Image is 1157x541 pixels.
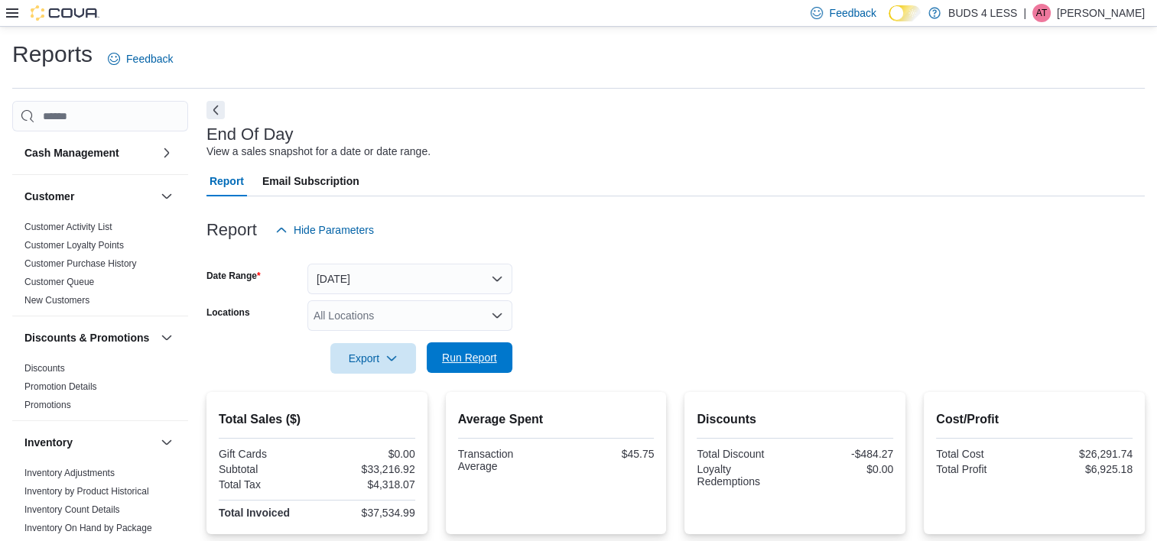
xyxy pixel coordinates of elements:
[24,239,124,251] span: Customer Loyalty Points
[219,478,314,491] div: Total Tax
[798,448,893,460] div: -$484.27
[24,277,94,287] a: Customer Queue
[24,258,137,270] span: Customer Purchase History
[24,145,154,160] button: Cash Management
[307,264,512,294] button: [DATE]
[206,306,250,319] label: Locations
[24,189,74,204] h3: Customer
[24,400,71,410] a: Promotions
[330,343,416,374] button: Export
[559,448,654,460] div: $45.75
[697,463,791,488] div: Loyalty Redemptions
[936,410,1133,429] h2: Cost/Profit
[24,399,71,411] span: Promotions
[294,222,374,238] span: Hide Parameters
[320,507,414,519] div: $37,534.99
[158,187,176,206] button: Customer
[798,463,893,475] div: $0.00
[210,166,244,196] span: Report
[24,295,89,306] a: New Customers
[889,5,921,21] input: Dark Mode
[219,507,290,519] strong: Total Invoiced
[24,381,97,392] a: Promotion Details
[24,467,115,479] span: Inventory Adjustments
[24,523,152,533] a: Inventory On Hand by Package
[24,258,137,269] a: Customer Purchase History
[24,294,89,306] span: New Customers
[320,463,414,475] div: $33,216.92
[206,101,225,119] button: Next
[1036,4,1047,22] span: AT
[219,463,314,475] div: Subtotal
[24,522,152,534] span: Inventory On Hand by Package
[24,362,65,374] span: Discounts
[442,350,497,365] span: Run Report
[126,51,173,66] span: Feedback
[1057,4,1145,22] p: [PERSON_NAME]
[12,359,188,420] div: Discounts & Promotions
[24,330,149,345] h3: Discounts & Promotions
[24,222,112,232] a: Customer Activity List
[1038,463,1133,475] div: $6,925.18
[24,468,115,478] a: Inventory Adjustments
[262,166,359,196] span: Email Subscription
[458,448,553,472] div: Transaction Average
[1023,4,1026,22] p: |
[697,410,893,429] h2: Discounts
[269,215,380,245] button: Hide Parameters
[219,410,415,429] h2: Total Sales ($)
[12,218,188,316] div: Customer
[158,144,176,162] button: Cash Management
[889,21,889,22] span: Dark Mode
[219,448,314,460] div: Gift Cards
[491,309,503,322] button: Open list of options
[31,5,99,21] img: Cova
[320,478,414,491] div: $4,318.07
[24,485,149,497] span: Inventory by Product Historical
[320,448,414,460] div: $0.00
[206,221,257,239] h3: Report
[427,342,512,373] button: Run Report
[24,330,154,345] button: Discounts & Promotions
[340,343,407,374] span: Export
[936,463,1031,475] div: Total Profit
[24,221,112,233] span: Customer Activity List
[24,240,124,251] a: Customer Loyalty Points
[24,381,97,393] span: Promotion Details
[158,433,176,452] button: Inventory
[24,363,65,374] a: Discounts
[206,270,261,282] label: Date Range
[458,410,655,429] h2: Average Spent
[1032,4,1051,22] div: Alex Tanguay
[24,435,73,450] h3: Inventory
[948,4,1017,22] p: BUDS 4 LESS
[1038,448,1133,460] div: $26,291.74
[936,448,1031,460] div: Total Cost
[206,125,294,144] h3: End Of Day
[24,189,154,204] button: Customer
[12,39,93,70] h1: Reports
[206,144,431,160] div: View a sales snapshot for a date or date range.
[158,329,176,347] button: Discounts & Promotions
[697,448,791,460] div: Total Discount
[24,276,94,288] span: Customer Queue
[24,435,154,450] button: Inventory
[24,504,120,515] a: Inventory Count Details
[102,44,179,74] a: Feedback
[24,504,120,516] span: Inventory Count Details
[829,5,876,21] span: Feedback
[24,145,119,160] h3: Cash Management
[24,486,149,497] a: Inventory by Product Historical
